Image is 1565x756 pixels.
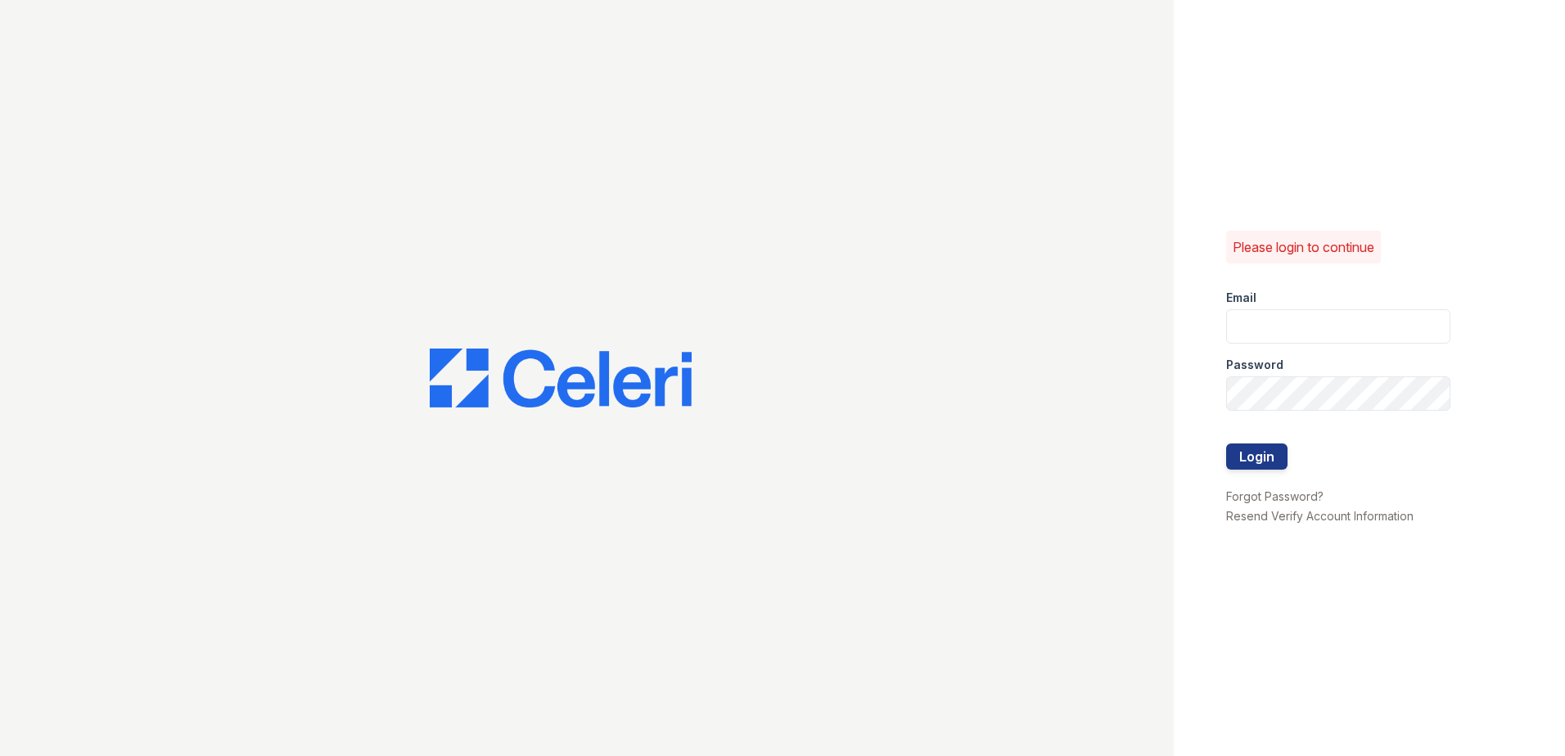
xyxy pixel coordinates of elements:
label: Email [1226,290,1256,306]
label: Password [1226,357,1283,373]
button: Login [1226,443,1288,470]
a: Resend Verify Account Information [1226,509,1414,523]
img: CE_Logo_Blue-a8612792a0a2168367f1c8372b55b34899dd931a85d93a1a3d3e32e68fde9ad4.png [430,349,692,407]
p: Please login to continue [1233,237,1374,257]
a: Forgot Password? [1226,489,1324,503]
